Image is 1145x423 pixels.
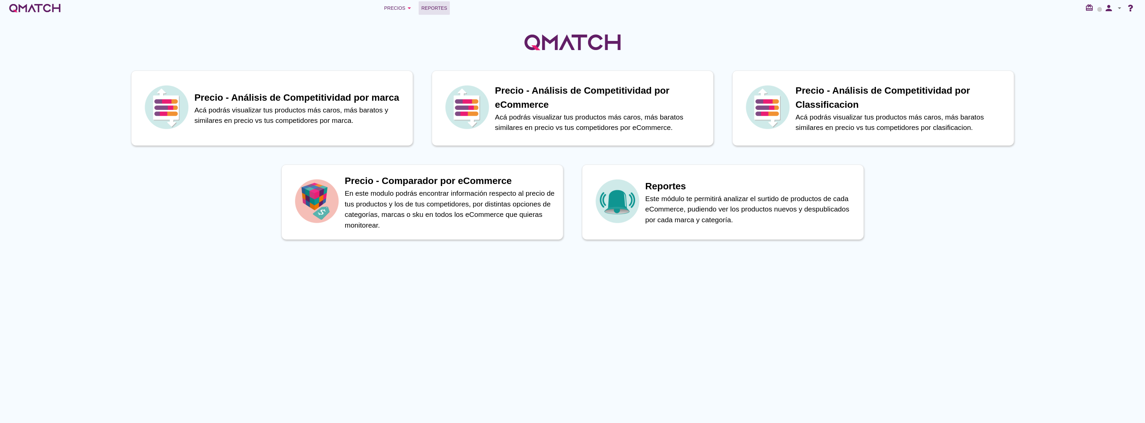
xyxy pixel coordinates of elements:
h1: Precio - Análisis de Competitividad por eCommerce [495,84,707,112]
span: Reportes [421,4,447,12]
img: icon [594,178,641,225]
img: icon [744,84,791,131]
div: Precios [384,4,413,12]
h1: Precio - Análisis de Competitividad por Classificacion [796,84,1007,112]
img: icon [293,178,340,225]
a: iconPrecio - Análisis de Competitividad por ClassificacionAcá podrás visualizar tus productos más... [723,70,1024,146]
h1: Precio - Comparador por eCommerce [345,174,556,188]
a: Reportes [419,1,450,15]
h1: Precio - Análisis de Competitividad por marca [195,91,406,105]
img: icon [444,84,490,131]
p: Acá podrás visualizar tus productos más caros, más baratos y similares en precio vs tus competido... [195,105,406,126]
a: iconReportesEste módulo te permitirá analizar el surtido de productos de cada eCommerce, pudiendo... [573,164,873,240]
i: person [1102,3,1115,13]
p: Acá podrás visualizar tus productos más caros, más baratos similares en precio vs tus competidore... [495,112,707,133]
p: Este módulo te permitirá analizar el surtido de productos de cada eCommerce, pudiendo ver los pro... [645,193,857,225]
a: white-qmatch-logo [8,1,62,15]
img: QMatchLogo [522,26,623,59]
button: Precios [379,1,419,15]
h1: Reportes [645,179,857,193]
img: icon [143,84,190,131]
i: redeem [1085,4,1096,12]
a: iconPrecio - Comparador por eCommerceEn este modulo podrás encontrar información respecto al prec... [272,164,573,240]
i: arrow_drop_down [405,4,413,12]
a: iconPrecio - Análisis de Competitividad por marcaAcá podrás visualizar tus productos más caros, m... [122,70,422,146]
p: En este modulo podrás encontrar información respecto al precio de tus productos y los de tus comp... [345,188,556,230]
a: iconPrecio - Análisis de Competitividad por eCommerceAcá podrás visualizar tus productos más caro... [422,70,723,146]
i: arrow_drop_down [1115,4,1124,12]
p: Acá podrás visualizar tus productos más caros, más baratos similares en precio vs tus competidore... [796,112,1007,133]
